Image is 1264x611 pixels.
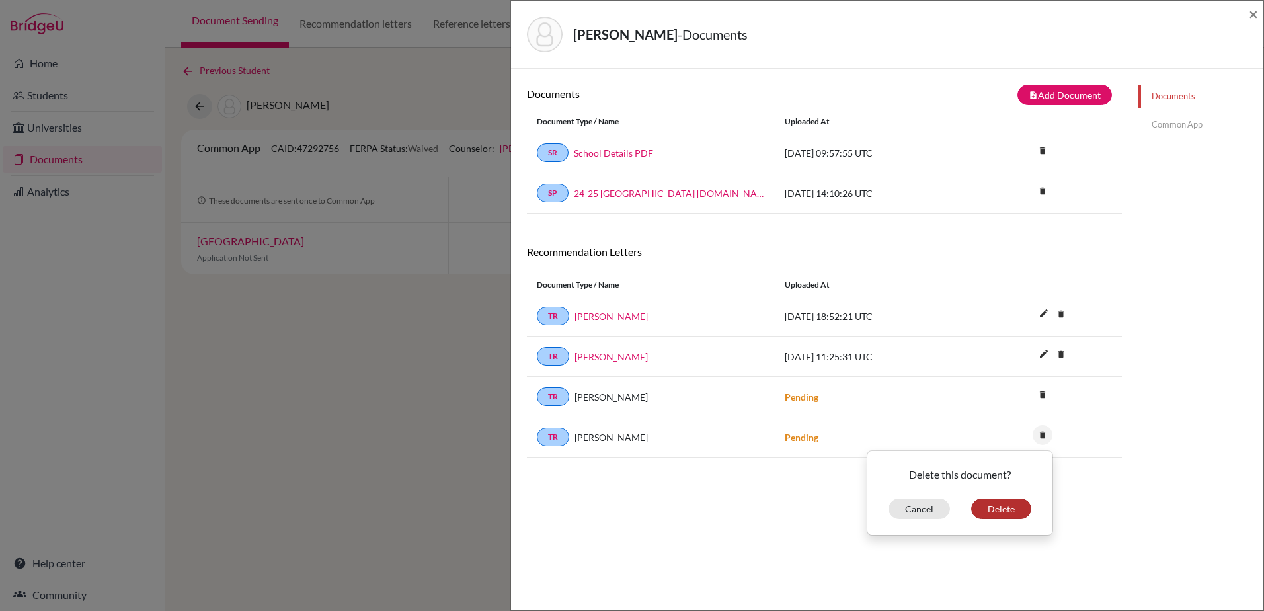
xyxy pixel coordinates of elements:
a: School Details PDF [574,146,653,160]
div: Document Type / Name [527,279,775,291]
button: Delete [971,499,1031,519]
i: edit [1033,303,1054,324]
div: Document Type / Name [527,116,775,128]
div: Uploaded at [775,116,973,128]
a: delete [1051,346,1071,364]
strong: Pending [785,391,818,403]
a: delete [1051,306,1071,324]
i: delete [1051,345,1071,364]
strong: [PERSON_NAME] [573,26,678,42]
a: SP [537,184,569,202]
h6: Recommendation Letters [527,245,1122,258]
h6: Documents [527,87,824,100]
div: Uploaded at [775,279,973,291]
div: [DATE] 14:10:26 UTC [775,186,973,200]
span: × [1249,4,1258,23]
a: delete [1033,143,1052,161]
span: [PERSON_NAME] [574,430,648,444]
span: [DATE] 18:52:21 UTC [785,311,873,322]
button: Close [1249,6,1258,22]
a: Documents [1138,85,1263,108]
button: Cancel [889,499,950,519]
a: TR [537,387,569,406]
a: SR [537,143,569,162]
div: delete [867,450,1053,536]
div: [DATE] 09:57:55 UTC [775,146,973,160]
strong: Pending [785,432,818,443]
a: Common App [1138,113,1263,136]
a: delete [1033,427,1052,445]
p: Delete this document? [878,467,1042,483]
button: edit [1033,345,1055,365]
i: delete [1033,425,1052,445]
span: - Documents [678,26,748,42]
i: note_add [1029,91,1038,100]
i: delete [1033,141,1052,161]
i: delete [1051,304,1071,324]
i: delete [1033,181,1052,201]
a: [PERSON_NAME] [574,350,648,364]
a: 24-25 [GEOGRAPHIC_DATA] [DOMAIN_NAME]_wide [574,186,765,200]
i: edit [1033,343,1054,364]
button: edit [1033,305,1055,325]
a: delete [1033,387,1052,405]
span: [PERSON_NAME] [574,390,648,404]
a: TR [537,428,569,446]
a: TR [537,347,569,366]
span: [DATE] 11:25:31 UTC [785,351,873,362]
a: TR [537,307,569,325]
a: delete [1033,183,1052,201]
a: [PERSON_NAME] [574,309,648,323]
i: delete [1033,385,1052,405]
button: note_addAdd Document [1017,85,1112,105]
